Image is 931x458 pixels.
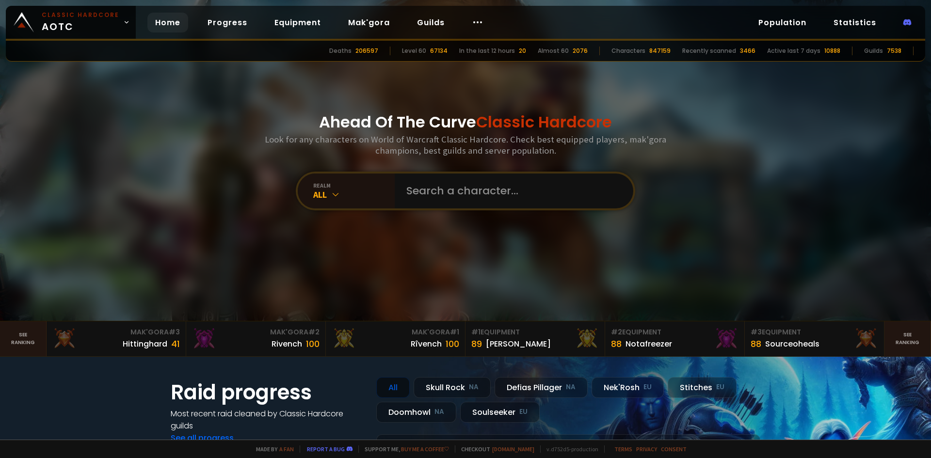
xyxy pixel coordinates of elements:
div: 2076 [573,47,588,55]
div: 100 [306,337,320,350]
span: # 3 [751,327,762,337]
a: Mak'Gora#2Rivench100 [186,321,326,356]
a: Privacy [636,445,657,453]
a: Mak'Gora#3Hittinghard41 [47,321,186,356]
small: NA [434,407,444,417]
div: 41 [171,337,180,350]
a: #3Equipment88Sourceoheals [745,321,884,356]
span: Checkout [455,445,534,453]
div: All [376,377,410,398]
span: Support me, [358,445,449,453]
a: See all progress [171,432,234,443]
a: Home [147,13,188,32]
div: 89 [471,337,482,350]
small: Classic Hardcore [42,11,119,19]
small: EU [519,407,528,417]
div: 10888 [824,47,840,55]
div: 7538 [887,47,901,55]
div: Deaths [329,47,352,55]
a: Guilds [409,13,452,32]
span: # 2 [611,327,622,337]
div: Recently scanned [682,47,736,55]
span: Classic Hardcore [476,111,612,133]
div: Almost 60 [538,47,569,55]
div: Equipment [611,327,738,337]
div: 206597 [355,47,378,55]
small: NA [566,382,576,392]
div: In the last 12 hours [459,47,515,55]
div: 88 [751,337,761,350]
div: 847159 [649,47,671,55]
div: 67134 [430,47,448,55]
a: #1Equipment89[PERSON_NAME] [465,321,605,356]
a: Buy me a coffee [401,445,449,453]
div: Mak'Gora [332,327,459,337]
a: Report a bug [307,445,345,453]
a: Equipment [267,13,329,32]
input: Search a character... [401,174,622,208]
div: Defias Pillager [495,377,588,398]
div: 88 [611,337,622,350]
span: v. d752d5 - production [540,445,598,453]
div: Characters [611,47,645,55]
h4: Most recent raid cleaned by Classic Hardcore guilds [171,408,365,432]
div: Equipment [471,327,599,337]
div: Mak'Gora [52,327,180,337]
div: All [313,189,395,200]
div: Nek'Rosh [592,377,664,398]
a: Population [751,13,814,32]
div: Level 60 [402,47,426,55]
a: [DOMAIN_NAME] [492,445,534,453]
div: Notafreezer [626,338,672,350]
a: a fan [279,445,294,453]
span: # 1 [450,327,459,337]
div: Rivench [272,338,302,350]
span: # 2 [308,327,320,337]
span: AOTC [42,11,119,34]
a: Terms [614,445,632,453]
div: Soulseeker [460,402,540,423]
a: #2Equipment88Notafreezer [605,321,745,356]
a: Progress [200,13,255,32]
small: NA [469,382,479,392]
small: EU [716,382,724,392]
div: [PERSON_NAME] [486,338,551,350]
span: # 1 [471,327,481,337]
a: Mak'gora [340,13,398,32]
h3: Look for any characters on World of Warcraft Classic Hardcore. Check best equipped players, mak'g... [261,134,670,156]
div: Guilds [864,47,883,55]
a: Mak'Gora#1Rîvench100 [326,321,465,356]
div: realm [313,182,395,189]
div: Hittinghard [123,338,167,350]
a: Classic HardcoreAOTC [6,6,136,39]
h1: Ahead Of The Curve [319,111,612,134]
div: 20 [519,47,526,55]
h1: Raid progress [171,377,365,408]
div: Stitches [668,377,737,398]
div: 3466 [740,47,755,55]
div: Skull Rock [414,377,491,398]
div: Rîvench [411,338,442,350]
div: Active last 7 days [767,47,820,55]
span: # 3 [169,327,180,337]
small: EU [643,382,652,392]
a: Statistics [826,13,884,32]
div: Doomhowl [376,402,456,423]
a: Consent [661,445,687,453]
a: Seeranking [884,321,931,356]
div: 100 [446,337,459,350]
div: Sourceoheals [765,338,819,350]
div: Equipment [751,327,878,337]
span: Made by [250,445,294,453]
div: Mak'Gora [192,327,320,337]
